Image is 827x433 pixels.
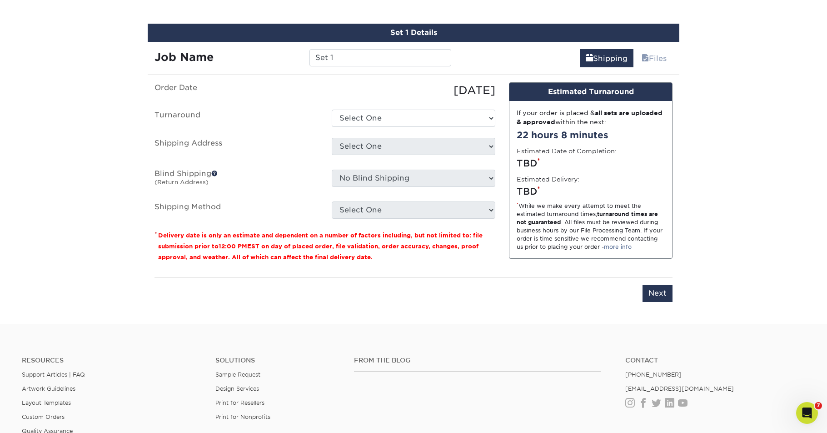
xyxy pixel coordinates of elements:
label: Order Date [148,82,325,99]
a: Sample Request [215,371,260,378]
div: 22 hours 8 minutes [517,128,665,142]
h4: Resources [22,357,202,364]
a: Print for Nonprofits [215,413,270,420]
div: While we make every attempt to meet the estimated turnaround times; . All files must be reviewed ... [517,202,665,251]
small: Delivery date is only an estimate and dependent on a number of factors including, but not limited... [158,232,483,261]
a: Design Services [215,385,259,392]
h4: From the Blog [354,357,601,364]
a: Contact [625,357,805,364]
a: [PHONE_NUMBER] [625,371,682,378]
label: Blind Shipping [148,170,325,191]
a: more info [604,243,632,250]
input: Next [643,285,673,302]
a: Files [636,49,673,67]
input: Enter a job name [309,49,451,66]
label: Estimated Delivery: [517,175,579,184]
div: Estimated Turnaround [509,83,672,101]
a: Shipping [580,49,633,67]
span: 7 [815,402,822,409]
a: [EMAIL_ADDRESS][DOMAIN_NAME] [625,385,734,392]
iframe: Intercom live chat [796,402,818,424]
label: Shipping Method [148,201,325,219]
span: 12:00 PM [219,243,247,250]
div: [DATE] [325,82,502,99]
small: (Return Address) [154,179,209,186]
div: Set 1 Details [148,24,679,42]
a: Layout Templates [22,399,71,406]
span: files [642,54,649,63]
div: TBD [517,156,665,170]
a: Support Articles | FAQ [22,371,85,378]
label: Estimated Date of Completion: [517,146,617,156]
div: TBD [517,185,665,198]
h4: Solutions [215,357,340,364]
div: If your order is placed & within the next: [517,108,665,127]
label: Shipping Address [148,138,325,159]
span: shipping [586,54,593,63]
a: Print for Resellers [215,399,264,406]
a: Artwork Guidelines [22,385,75,392]
label: Turnaround [148,110,325,127]
strong: Job Name [154,50,214,64]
